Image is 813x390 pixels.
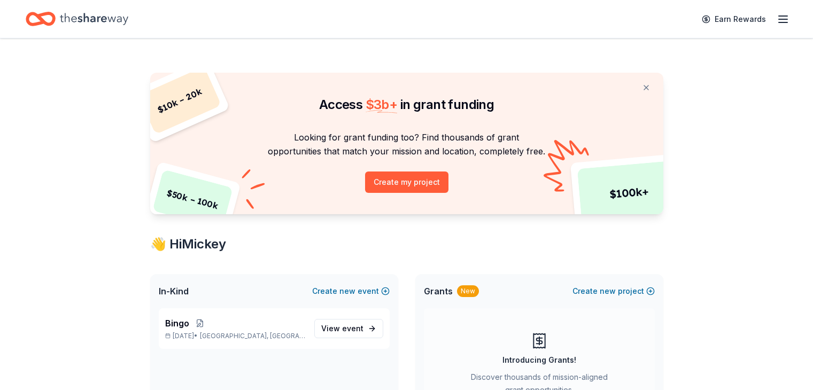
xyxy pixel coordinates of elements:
a: View event [314,319,383,338]
span: [GEOGRAPHIC_DATA], [GEOGRAPHIC_DATA] [200,332,305,340]
div: Introducing Grants! [502,354,576,366]
a: Earn Rewards [695,10,772,29]
span: event [342,324,363,333]
div: 👋 Hi Mickey [150,236,663,253]
span: Grants [424,285,453,298]
span: Access in grant funding [319,97,494,112]
div: New [457,285,479,297]
span: $ 3b + [366,97,398,112]
button: Createnewproject [572,285,655,298]
button: Createnewevent [312,285,390,298]
div: $ 10k – 20k [138,66,221,135]
a: Home [26,6,128,32]
span: new [339,285,355,298]
span: View [321,322,363,335]
span: Bingo [165,317,189,330]
span: new [600,285,616,298]
span: In-Kind [159,285,189,298]
p: [DATE] • [165,332,306,340]
button: Create my project [365,171,448,193]
p: Looking for grant funding too? Find thousands of grant opportunities that match your mission and ... [163,130,651,159]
